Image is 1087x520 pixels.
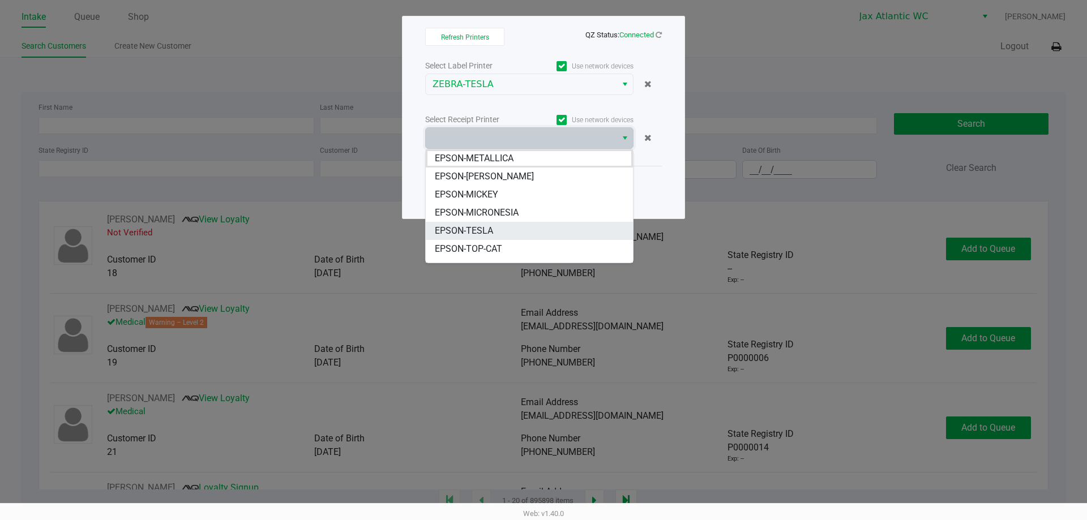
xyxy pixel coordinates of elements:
span: Refresh Printers [441,33,489,41]
span: QZ Status: [585,31,662,39]
span: Web: v1.40.0 [523,509,564,518]
button: Select [617,128,633,148]
div: Select Label Printer [425,60,529,72]
label: Use network devices [529,61,634,71]
label: Use network devices [529,115,634,125]
span: EPSON-[PERSON_NAME] [435,170,534,183]
span: EPSON-METALLICA [435,152,513,165]
span: EPSON-U2 [435,260,477,274]
span: Connected [619,31,654,39]
span: ZEBRA-TESLA [433,78,610,91]
span: EPSON-MICRONESIA [435,206,519,220]
button: Refresh Printers [425,28,504,46]
span: EPSON-TESLA [435,224,493,238]
button: Select [617,74,633,94]
div: Select Receipt Printer [425,114,529,126]
span: EPSON-TOP-CAT [435,242,502,256]
span: EPSON-MICKEY [435,188,498,201]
